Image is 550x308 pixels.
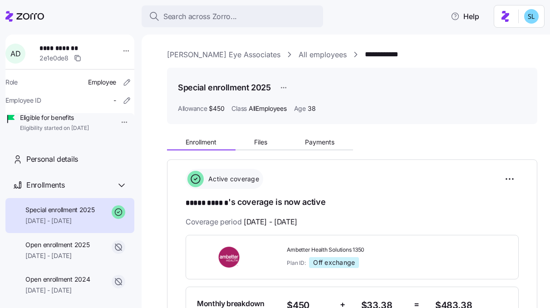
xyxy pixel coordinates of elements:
span: Coverage period [186,216,297,228]
span: Files [254,139,267,145]
span: 2e1e0de8 [39,54,69,63]
span: Ambetter Health Solutions 1350 [287,246,428,254]
span: AllEmployees [249,104,287,113]
span: Employee ID [5,96,41,105]
span: [DATE] - [DATE] [244,216,297,228]
span: Age [294,104,306,113]
button: Help [443,7,486,25]
span: Special enrollment 2025 [25,205,95,214]
span: $450 [209,104,224,113]
span: Active coverage [206,174,259,184]
span: Off exchange [313,258,355,267]
span: Allowance [178,104,207,113]
span: Open enrollment 2024 [25,275,90,284]
img: Ambetter [197,247,262,268]
span: [DATE] - [DATE] [25,216,95,225]
h1: Special enrollment 2025 [178,82,271,93]
span: Enrollment [186,139,216,145]
span: - [113,96,116,105]
span: Eligibility started on [DATE] [20,124,89,132]
h1: 's coverage is now active [186,196,519,209]
span: 38 [308,104,315,113]
img: 7c620d928e46699fcfb78cede4daf1d1 [524,9,539,24]
span: Eligible for benefits [20,113,89,122]
button: Search across Zorro... [142,5,323,27]
a: [PERSON_NAME] Eye Associates [167,49,280,60]
span: [DATE] - [DATE] [25,251,89,260]
span: Personal details [26,154,78,165]
a: All employees [299,49,347,60]
span: Employee [88,78,116,87]
span: Search across Zorro... [163,11,237,22]
span: Enrollments [26,179,64,191]
span: Help [451,11,479,22]
span: A D [10,50,20,57]
span: Class [231,104,247,113]
span: Plan ID: [287,259,305,267]
span: [DATE] - [DATE] [25,286,90,295]
span: Role [5,78,18,87]
span: Open enrollment 2025 [25,240,89,249]
span: Payments [305,139,334,145]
